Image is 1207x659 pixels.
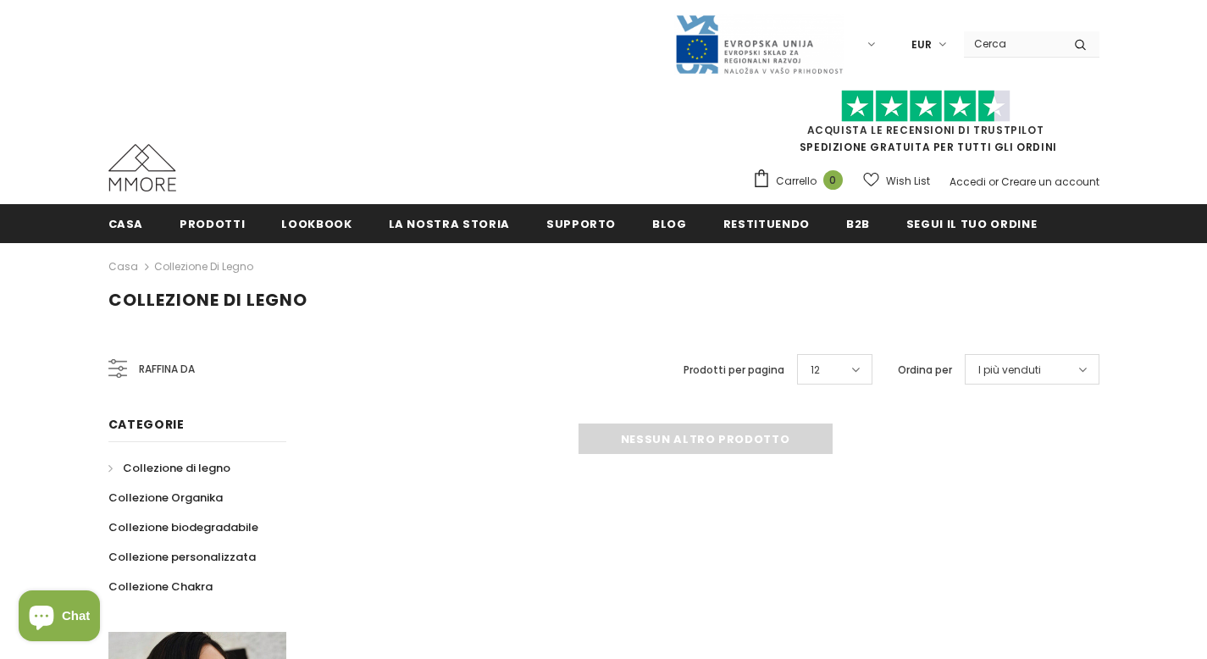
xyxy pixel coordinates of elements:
span: Prodotti [180,216,245,232]
a: Collezione Chakra [108,572,213,601]
a: Collezione Organika [108,483,223,512]
span: B2B [846,216,870,232]
a: Casa [108,257,138,277]
label: Prodotti per pagina [684,362,784,379]
span: Collezione personalizzata [108,549,256,565]
a: Casa [108,204,144,242]
span: Carrello [776,173,817,190]
a: Acquista le recensioni di TrustPilot [807,123,1044,137]
span: Wish List [886,173,930,190]
a: Lookbook [281,204,352,242]
a: supporto [546,204,616,242]
span: Casa [108,216,144,232]
span: or [988,174,999,189]
span: 12 [811,362,820,379]
a: Collezione biodegradabile [108,512,258,542]
span: Collezione biodegradabile [108,519,258,535]
span: Restituendo [723,216,810,232]
span: Collezione di legno [108,288,307,312]
span: Blog [652,216,687,232]
a: Collezione personalizzata [108,542,256,572]
a: Segui il tuo ordine [906,204,1037,242]
a: Wish List [863,166,930,196]
a: Collezione di legno [108,453,230,483]
a: Prodotti [180,204,245,242]
a: Collezione di legno [154,259,253,274]
span: Collezione di legno [123,460,230,476]
span: SPEDIZIONE GRATUITA PER TUTTI GLI ORDINI [752,97,1099,154]
input: Search Site [964,31,1061,56]
img: Fidati di Pilot Stars [841,90,1010,123]
span: I più venduti [978,362,1041,379]
a: La nostra storia [389,204,510,242]
a: Creare un account [1001,174,1099,189]
a: B2B [846,204,870,242]
a: Accedi [950,174,986,189]
span: Raffina da [139,360,195,379]
span: La nostra storia [389,216,510,232]
inbox-online-store-chat: Shopify online store chat [14,590,105,645]
a: Carrello 0 [752,169,851,194]
span: Lookbook [281,216,352,232]
a: Blog [652,204,687,242]
span: supporto [546,216,616,232]
span: 0 [823,170,843,190]
span: Categorie [108,416,185,433]
a: Javni Razpis [674,36,844,51]
span: Segui il tuo ordine [906,216,1037,232]
a: Restituendo [723,204,810,242]
span: Collezione Chakra [108,579,213,595]
span: EUR [911,36,932,53]
span: Collezione Organika [108,490,223,506]
label: Ordina per [898,362,952,379]
img: Casi MMORE [108,144,176,191]
img: Javni Razpis [674,14,844,75]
